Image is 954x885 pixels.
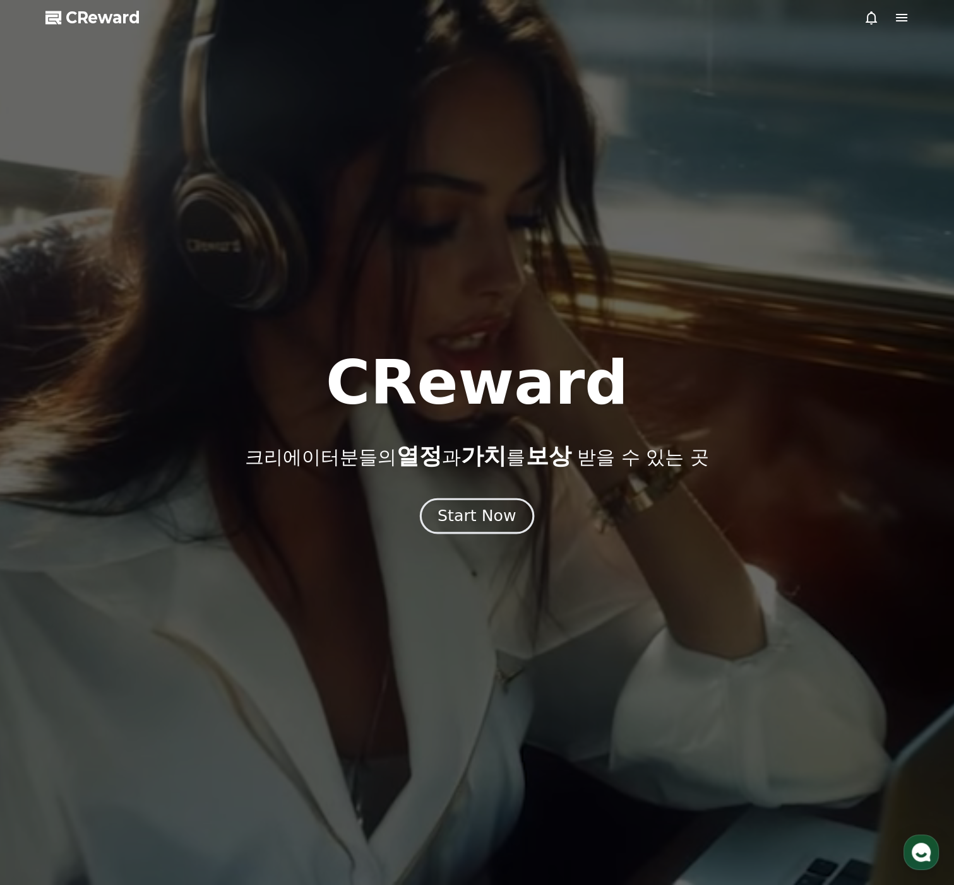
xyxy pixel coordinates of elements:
span: CReward [66,8,140,28]
a: 홈 [4,400,83,431]
span: 가치 [461,443,506,469]
span: 보상 [525,443,571,469]
h1: CReward [326,353,628,413]
a: 설정 [163,400,242,431]
span: 열정 [397,443,442,469]
div: Start Now [438,505,516,527]
button: Start Now [420,498,534,534]
a: CReward [45,8,140,28]
a: Start Now [422,512,532,524]
a: 대화 [83,400,163,431]
span: 설정 [195,419,210,429]
span: 대화 [116,419,131,430]
span: 홈 [40,419,47,429]
p: 크리에이터분들의 과 를 받을 수 있는 곳 [245,443,708,469]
